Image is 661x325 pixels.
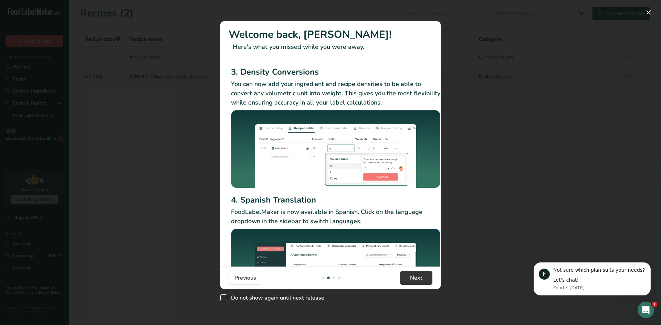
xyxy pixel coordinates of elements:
[229,27,432,42] h1: Welcome back, [PERSON_NAME]!
[229,271,262,285] button: Previous
[229,42,432,52] p: Here's what you missed while you were away.
[523,252,661,306] iframe: Intercom notifications message
[231,110,440,191] img: Density Conversions
[652,302,657,307] span: 1
[231,207,440,226] p: FoodLabelMaker is now available in Spanish. Click on the language dropdown in the sidebar to swit...
[410,274,422,282] span: Next
[400,271,432,285] button: Next
[227,294,324,301] span: Do not show again until next release
[231,194,440,206] h2: 4. Spanish Translation
[638,302,654,318] iframe: Intercom live chat
[231,79,440,107] p: You can now add your ingredient and recipe densities to be able to convert any volumetric unit in...
[231,66,440,78] h2: 3. Density Conversions
[234,274,256,282] span: Previous
[231,229,440,307] img: Spanish Translation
